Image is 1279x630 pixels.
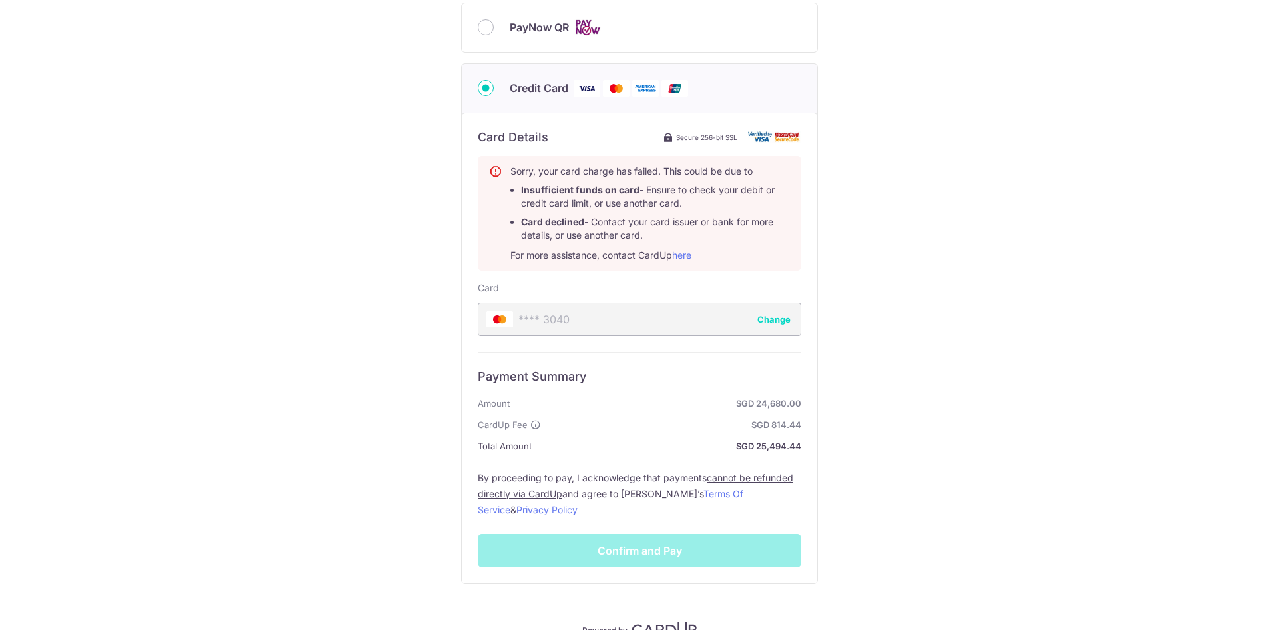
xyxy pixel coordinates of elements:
[515,395,801,411] strong: SGD 24,680.00
[661,80,688,97] img: Union Pay
[521,184,639,195] b: Insufficient funds on card
[478,417,528,433] span: CardUp Fee
[676,132,737,143] span: Secure 256-bit SSL
[603,80,630,97] img: Mastercard
[478,438,532,454] span: Total Amount
[478,129,548,145] h6: Card Details
[510,165,790,262] div: Sorry, your card charge has failed. This could be due to For more assistance, contact CardUp
[632,80,659,97] img: American Express
[478,488,743,515] a: Terms Of Service
[478,80,801,97] div: Credit Card Visa Mastercard American Express Union Pay
[510,80,568,96] span: Credit Card
[672,249,691,261] a: here
[546,417,801,433] strong: SGD 814.44
[574,19,601,36] img: Cards logo
[516,504,578,515] a: Privacy Policy
[521,215,790,242] li: - Contact your card issuer or bank for more details, or use another card.
[574,80,600,97] img: Visa
[757,313,791,326] button: Change
[748,131,801,143] img: Card secure
[537,438,801,454] strong: SGD 25,494.44
[478,470,801,518] label: By proceeding to pay, I acknowledge that payments and agree to [PERSON_NAME]’s &
[510,19,569,35] span: PayNow QR
[478,281,499,295] label: Card
[478,369,801,385] h6: Payment Summary
[478,395,510,411] span: Amount
[478,19,801,36] div: PayNow QR Cards logo
[521,216,584,227] b: Card declined
[521,183,790,210] li: - Ensure to check your debit or credit card limit, or use another card.
[478,472,793,499] u: cannot be refunded directly via CardUp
